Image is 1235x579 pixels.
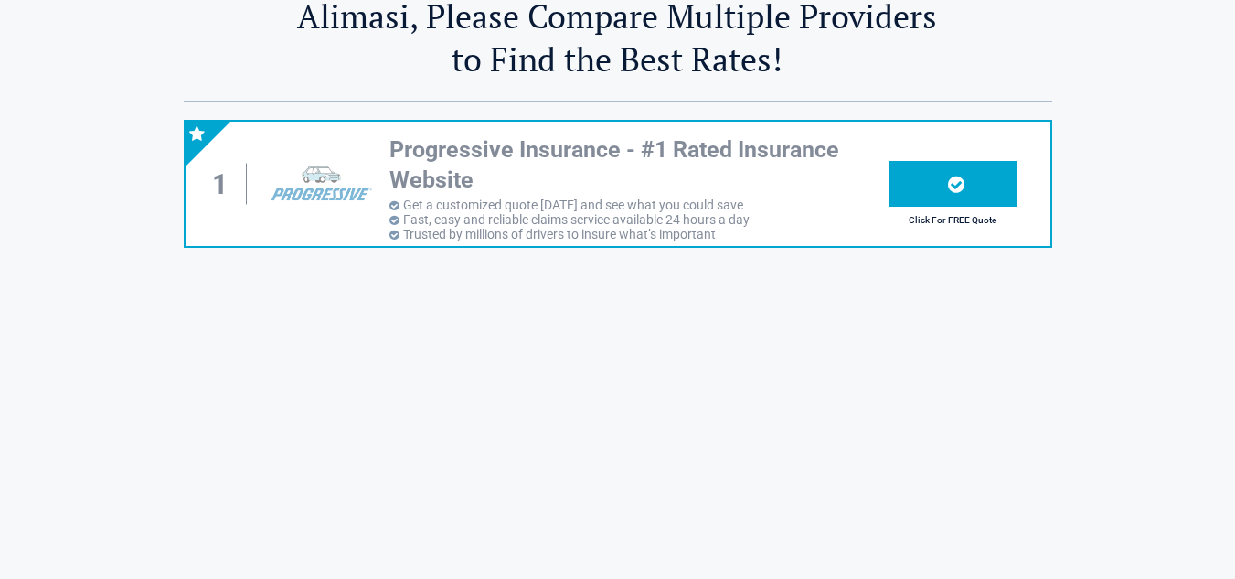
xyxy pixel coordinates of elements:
h3: Progressive Insurance - #1 Rated Insurance Website [389,135,889,195]
h2: Click For FREE Quote [889,215,1017,225]
li: Fast, easy and reliable claims service available 24 hours a day [389,212,889,227]
div: 1 [204,164,248,205]
li: Trusted by millions of drivers to insure what’s important [389,227,889,241]
img: progressive's logo [262,155,379,212]
li: Get a customized quote [DATE] and see what you could save [389,198,889,212]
